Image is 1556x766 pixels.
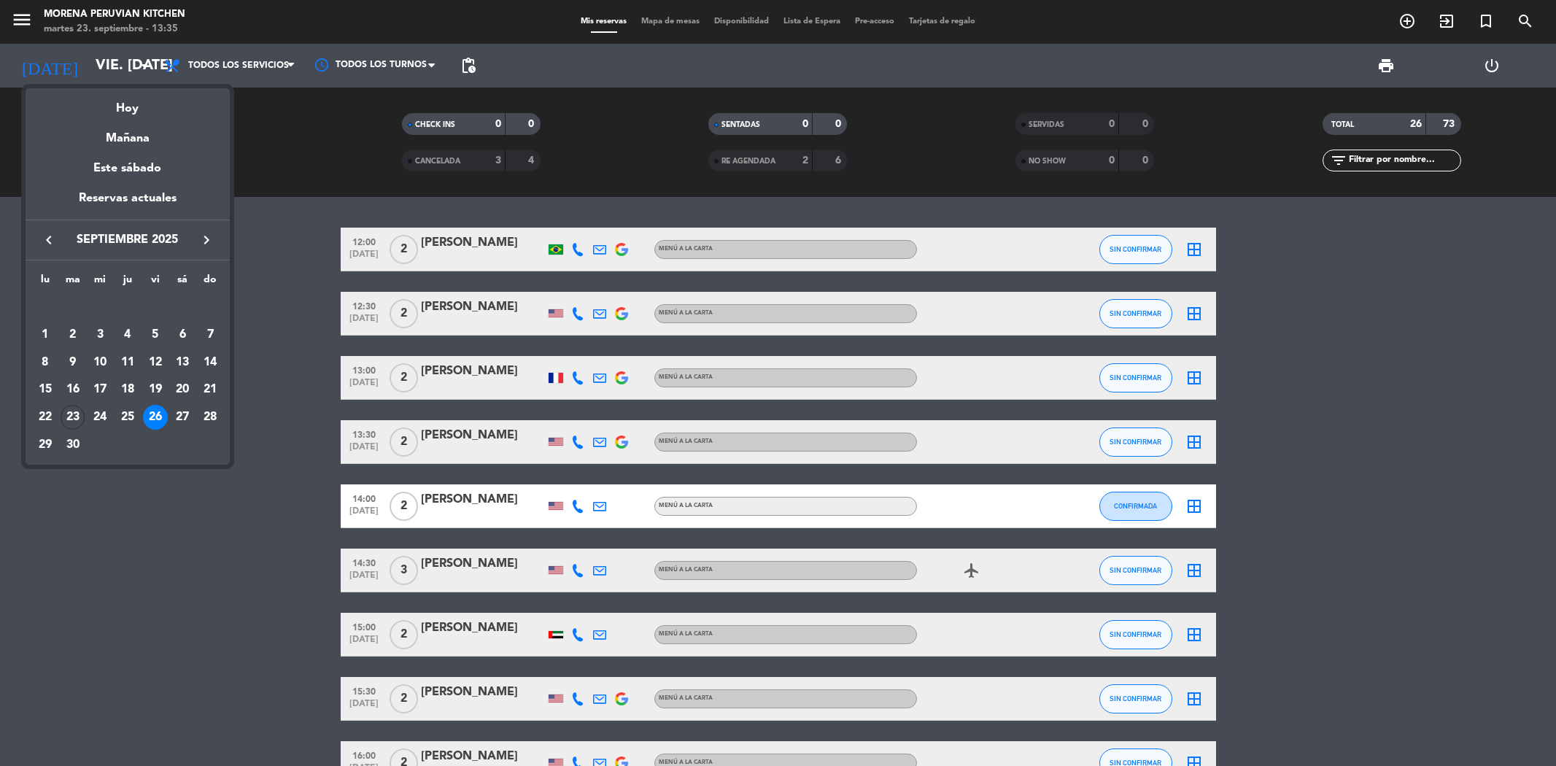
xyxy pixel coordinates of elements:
div: 16 [61,377,85,402]
div: 27 [170,405,195,430]
td: 26 de septiembre de 2025 [142,403,169,431]
td: 19 de septiembre de 2025 [142,376,169,404]
td: 4 de septiembre de 2025 [114,321,142,349]
div: 20 [170,377,195,402]
div: 7 [198,322,222,347]
div: 17 [88,377,112,402]
td: 2 de septiembre de 2025 [59,321,87,349]
button: keyboard_arrow_right [193,231,220,249]
td: 24 de septiembre de 2025 [86,403,114,431]
div: 26 [143,405,168,430]
span: septiembre 2025 [62,231,193,249]
div: 19 [143,377,168,402]
td: 15 de septiembre de 2025 [31,376,59,404]
div: 6 [170,322,195,347]
div: 21 [198,377,222,402]
div: 23 [61,405,85,430]
td: 30 de septiembre de 2025 [59,431,87,459]
th: martes [59,271,87,294]
div: 2 [61,322,85,347]
td: 12 de septiembre de 2025 [142,349,169,376]
div: 4 [115,322,140,347]
i: keyboard_arrow_left [40,231,58,249]
td: 11 de septiembre de 2025 [114,349,142,376]
td: 6 de septiembre de 2025 [169,321,197,349]
div: 28 [198,405,222,430]
th: sábado [169,271,197,294]
div: 22 [33,405,58,430]
div: 10 [88,350,112,375]
div: 15 [33,377,58,402]
div: 1 [33,322,58,347]
div: 24 [88,405,112,430]
td: 23 de septiembre de 2025 [59,403,87,431]
td: 10 de septiembre de 2025 [86,349,114,376]
div: 9 [61,350,85,375]
td: 29 de septiembre de 2025 [31,431,59,459]
td: 27 de septiembre de 2025 [169,403,197,431]
td: 13 de septiembre de 2025 [169,349,197,376]
th: domingo [196,271,224,294]
div: 12 [143,350,168,375]
th: lunes [31,271,59,294]
td: 3 de septiembre de 2025 [86,321,114,349]
td: 8 de septiembre de 2025 [31,349,59,376]
td: 9 de septiembre de 2025 [59,349,87,376]
td: 1 de septiembre de 2025 [31,321,59,349]
div: 5 [143,322,168,347]
td: SEP. [31,294,224,322]
td: 14 de septiembre de 2025 [196,349,224,376]
td: 17 de septiembre de 2025 [86,376,114,404]
div: 30 [61,433,85,457]
div: Reservas actuales [26,189,230,219]
div: 3 [88,322,112,347]
td: 5 de septiembre de 2025 [142,321,169,349]
div: 13 [170,350,195,375]
div: Hoy [26,88,230,118]
td: 18 de septiembre de 2025 [114,376,142,404]
td: 21 de septiembre de 2025 [196,376,224,404]
td: 7 de septiembre de 2025 [196,321,224,349]
th: viernes [142,271,169,294]
div: 25 [115,405,140,430]
div: Este sábado [26,148,230,189]
th: miércoles [86,271,114,294]
td: 28 de septiembre de 2025 [196,403,224,431]
div: 11 [115,350,140,375]
button: keyboard_arrow_left [36,231,62,249]
td: 20 de septiembre de 2025 [169,376,197,404]
div: Mañana [26,118,230,148]
td: 25 de septiembre de 2025 [114,403,142,431]
i: keyboard_arrow_right [198,231,215,249]
td: 22 de septiembre de 2025 [31,403,59,431]
div: 18 [115,377,140,402]
div: 14 [198,350,222,375]
div: 8 [33,350,58,375]
th: jueves [114,271,142,294]
td: 16 de septiembre de 2025 [59,376,87,404]
div: 29 [33,433,58,457]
